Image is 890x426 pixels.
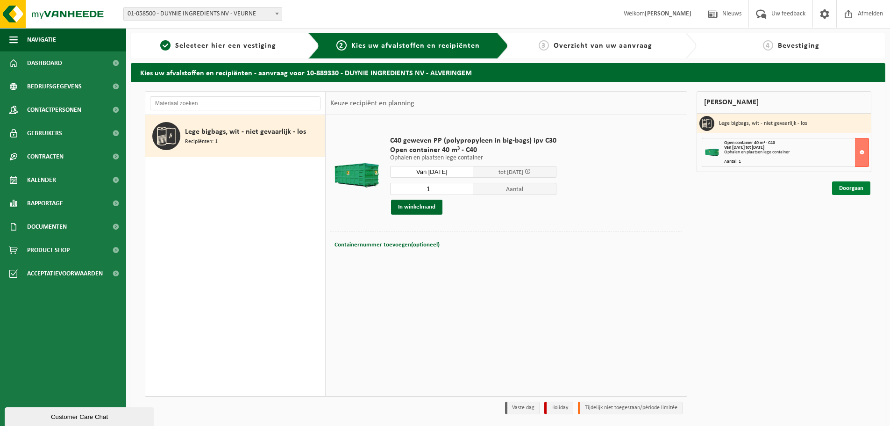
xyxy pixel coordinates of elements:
[645,10,691,17] strong: [PERSON_NAME]
[832,181,870,195] a: Doorgaan
[160,40,171,51] span: 1
[334,238,441,252] button: Containernummer toevoegen(optioneel)
[27,75,82,98] span: Bedrijfsgegevens
[27,238,70,262] span: Product Shop
[724,150,869,155] div: Ophalen en plaatsen lege container
[390,136,556,145] span: C40 geweven PP (polypropyleen in big-bags) ipv C30
[27,192,63,215] span: Rapportage
[145,115,325,157] button: Lege bigbags, wit - niet gevaarlijk - los Recipiënten: 1
[27,168,56,192] span: Kalender
[724,159,869,164] div: Aantal: 1
[27,28,56,51] span: Navigatie
[27,122,62,145] span: Gebruikers
[578,402,683,414] li: Tijdelijk niet toegestaan/période limitée
[697,91,871,114] div: [PERSON_NAME]
[724,140,775,145] span: Open container 40 m³ - C40
[554,42,652,50] span: Overzicht van uw aanvraag
[185,126,306,137] span: Lege bigbags, wit - niet gevaarlijk - los
[27,215,67,238] span: Documenten
[390,166,473,178] input: Selecteer datum
[763,40,773,51] span: 4
[27,98,81,122] span: Contactpersonen
[719,116,807,131] h3: Lege bigbags, wit - niet gevaarlijk - los
[336,40,347,51] span: 2
[5,405,156,426] iframe: chat widget
[135,40,301,51] a: 1Selecteer hier een vestiging
[498,169,523,175] span: tot [DATE]
[390,155,556,161] p: Ophalen en plaatsen lege container
[390,145,556,155] span: Open container 40 m³ - C40
[724,145,764,150] strong: Van [DATE] tot [DATE]
[473,183,556,195] span: Aantal
[27,51,62,75] span: Dashboard
[505,402,540,414] li: Vaste dag
[27,262,103,285] span: Acceptatievoorwaarden
[124,7,282,21] span: 01-058500 - DUYNIE INGREDIENTS NV - VEURNE
[131,63,885,81] h2: Kies uw afvalstoffen en recipiënten - aanvraag voor 10-889330 - DUYNIE INGREDIENTS NV - ALVERINGEM
[326,92,419,115] div: Keuze recipiënt en planning
[335,242,440,248] span: Containernummer toevoegen(optioneel)
[351,42,480,50] span: Kies uw afvalstoffen en recipiënten
[27,145,64,168] span: Contracten
[544,402,573,414] li: Holiday
[391,200,442,215] button: In winkelmand
[175,42,276,50] span: Selecteer hier een vestiging
[123,7,282,21] span: 01-058500 - DUYNIE INGREDIENTS NV - VEURNE
[778,42,819,50] span: Bevestiging
[150,96,320,110] input: Materiaal zoeken
[185,137,218,146] span: Recipiënten: 1
[539,40,549,51] span: 3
